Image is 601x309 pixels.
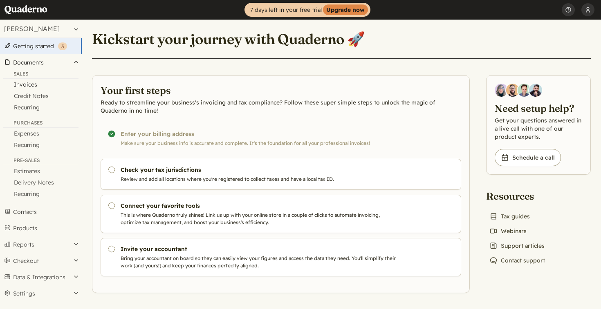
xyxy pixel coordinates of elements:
h2: Resources [486,189,548,202]
p: Review and add all locations where you're registered to collect taxes and have a local tax ID. [121,176,399,183]
div: Pre-Sales [3,157,78,165]
p: Get your questions answered in a live call with one of our product experts. [495,116,582,141]
strong: Upgrade now [323,4,368,15]
a: Schedule a call [495,149,561,166]
h2: Your first steps [101,84,461,97]
img: Ivo Oltmans, Business Developer at Quaderno [518,84,531,97]
div: Purchases [3,120,78,128]
a: Check your tax jurisdictions Review and add all locations where you're registered to collect taxe... [101,159,461,190]
a: Webinars [486,225,530,237]
h1: Kickstart your journey with Quaderno 🚀 [92,30,365,48]
p: Bring your accountant on board so they can easily view your figures and access the data they need... [121,255,399,269]
span: 3 [61,43,64,49]
img: Javier Rubio, DevRel at Quaderno [529,84,542,97]
img: Diana Carrasco, Account Executive at Quaderno [495,84,508,97]
a: 7 days left in your free trialUpgrade now [244,3,370,17]
img: Jairo Fumero, Account Executive at Quaderno [506,84,519,97]
a: Support articles [486,240,548,251]
a: Connect your favorite tools This is where Quaderno truly shines! Link us up with your online stor... [101,195,461,233]
h3: Invite your accountant [121,245,399,253]
p: Ready to streamline your business's invoicing and tax compliance? Follow these super simple steps... [101,98,461,115]
a: Tax guides [486,211,533,222]
a: Invite your accountant Bring your accountant on board so they can easily view your figures and ac... [101,238,461,276]
h3: Check your tax jurisdictions [121,166,399,174]
div: Sales [3,71,78,79]
h2: Need setup help? [495,102,582,115]
p: This is where Quaderno truly shines! Link us up with your online store in a couple of clicks to a... [121,211,399,226]
h3: Connect your favorite tools [121,202,399,210]
a: Contact support [486,255,548,266]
